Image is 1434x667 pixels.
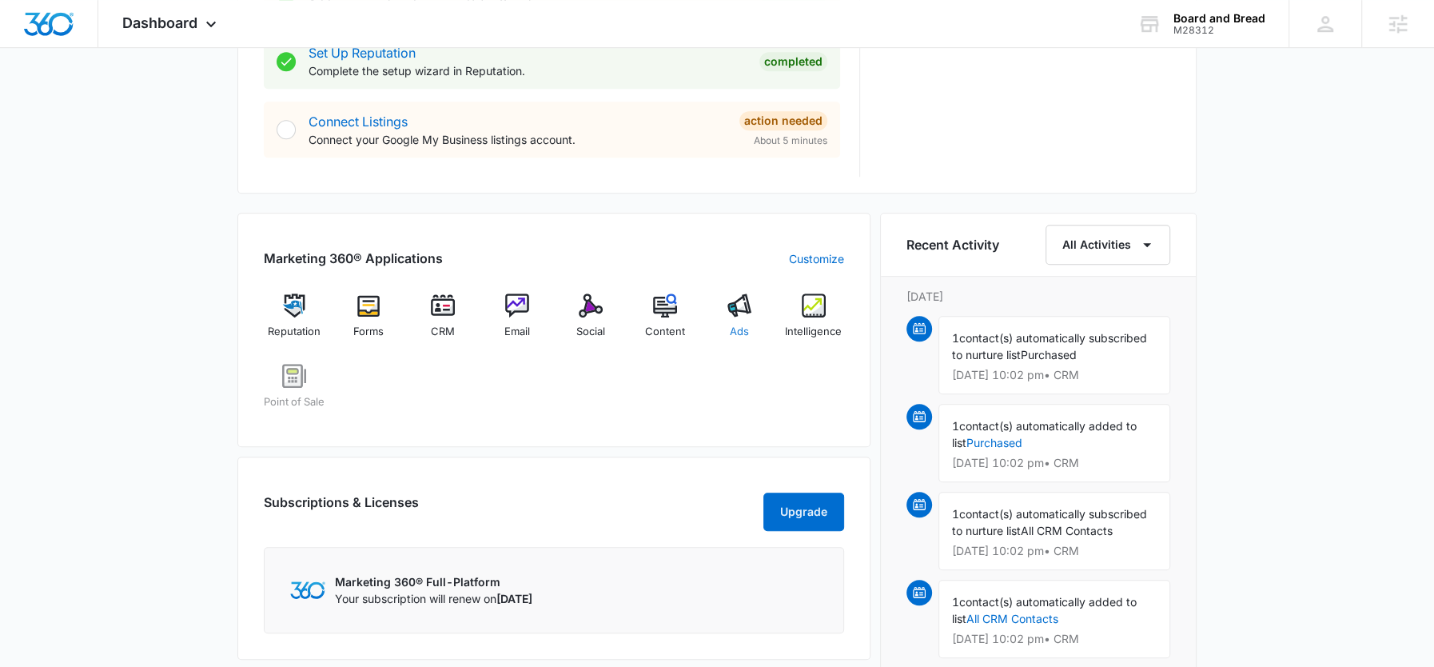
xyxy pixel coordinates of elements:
p: Your subscription will renew on [335,590,532,607]
span: 1 [952,595,959,609]
a: Point of Sale [264,364,325,421]
a: All CRM Contacts [966,612,1058,625]
span: Content [645,324,685,340]
p: Marketing 360® Full-Platform [335,573,532,590]
span: Ads [730,324,749,340]
a: Forms [338,294,400,351]
span: Email [504,324,530,340]
h2: Subscriptions & Licenses [264,493,419,525]
span: 1 [952,507,959,521]
a: Social [560,294,622,351]
span: Forms [353,324,384,340]
span: contact(s) automatically subscribed to nurture list [952,507,1147,537]
p: [DATE] 10:02 pm • CRM [952,633,1157,645]
span: contact(s) automatically added to list [952,419,1137,449]
p: Complete the setup wizard in Reputation. [309,62,747,79]
h2: Marketing 360® Applications [264,249,443,268]
span: 1 [952,331,959,345]
p: [DATE] [906,288,1170,305]
a: Ads [709,294,771,351]
span: [DATE] [496,592,532,605]
a: Content [635,294,696,351]
span: Intelligence [785,324,842,340]
p: [DATE] 10:02 pm • CRM [952,369,1157,381]
span: Dashboard [122,14,197,31]
a: Reputation [264,294,325,351]
h6: Recent Activity [906,235,999,254]
a: Set Up Reputation [309,45,416,61]
span: Purchased [1021,348,1077,361]
a: Email [486,294,548,351]
span: All CRM Contacts [1021,524,1113,537]
p: [DATE] 10:02 pm • CRM [952,545,1157,557]
p: Connect your Google My Business listings account. [309,131,727,148]
img: Marketing 360 Logo [290,581,325,598]
span: contact(s) automatically added to list [952,595,1137,625]
span: contact(s) automatically subscribed to nurture list [952,331,1147,361]
div: account name [1173,12,1265,25]
div: Completed [759,52,827,71]
span: Point of Sale [264,394,325,410]
a: Customize [789,250,844,267]
p: [DATE] 10:02 pm • CRM [952,457,1157,469]
a: Intelligence [783,294,844,351]
button: All Activities [1046,225,1170,265]
span: Reputation [268,324,321,340]
a: Purchased [966,436,1022,449]
span: About 5 minutes [754,134,827,148]
button: Upgrade [763,493,844,531]
a: Connect Listings [309,114,408,130]
span: CRM [431,324,455,340]
span: Social [576,324,605,340]
span: 1 [952,419,959,433]
div: account id [1173,25,1265,36]
div: Action Needed [739,111,827,130]
a: CRM [412,294,474,351]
